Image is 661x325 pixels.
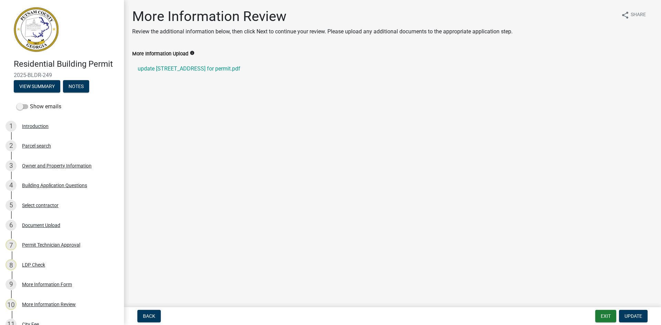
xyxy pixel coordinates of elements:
span: Back [143,313,155,319]
i: info [190,51,195,55]
div: Permit Technician Approval [22,242,80,247]
i: share [621,11,629,19]
label: Show emails [17,102,61,111]
button: shareShare [616,8,651,22]
div: More Information Form [22,282,72,287]
button: Notes [63,80,89,93]
button: View Summary [14,80,60,93]
div: 3 [6,160,17,171]
div: 6 [6,220,17,231]
div: 9 [6,279,17,290]
div: 4 [6,180,17,191]
div: Owner and Property Information [22,163,92,168]
div: 2 [6,140,17,151]
span: 2025-BLDR-249 [14,72,110,78]
span: Update [625,313,642,319]
div: Select contractor [22,203,59,208]
p: Review the additional information below, then click Next to continue your review. Please upload a... [132,28,513,36]
div: 8 [6,259,17,270]
div: LDP Check [22,262,45,267]
div: Building Application Questions [22,183,87,188]
label: More Information Upload [132,52,188,56]
div: More Information Review [22,302,76,307]
div: 10 [6,299,17,310]
a: update [STREET_ADDRESS] for permit.pdf [132,61,653,77]
div: 1 [6,121,17,132]
wm-modal-confirm: Notes [63,84,89,89]
button: Exit [595,310,616,322]
img: Putnam County, Georgia [14,7,59,52]
h1: More Information Review [132,8,513,25]
button: Back [137,310,161,322]
div: Introduction [22,124,49,129]
div: 5 [6,200,17,211]
h4: Residential Building Permit [14,59,118,69]
div: Document Upload [22,223,60,228]
span: Share [631,11,646,19]
wm-modal-confirm: Summary [14,84,60,89]
div: Parcel search [22,143,51,148]
button: Update [619,310,648,322]
div: 7 [6,239,17,250]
